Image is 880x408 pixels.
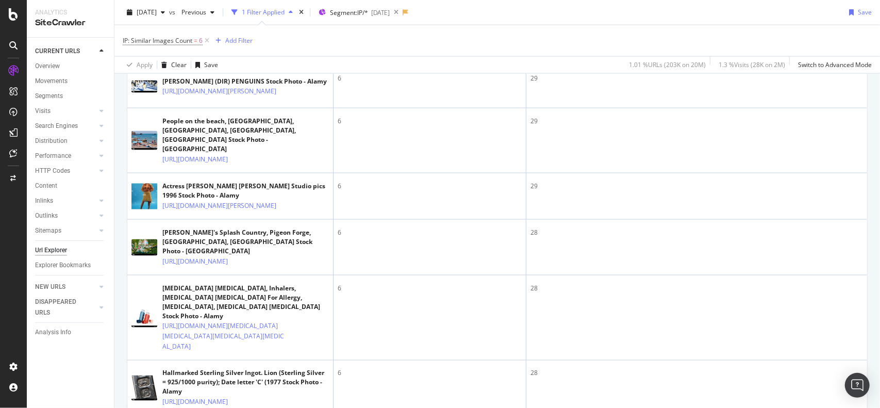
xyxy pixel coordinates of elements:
[530,74,863,83] div: 29
[35,136,96,146] a: Distribution
[35,61,107,72] a: Overview
[35,260,91,271] div: Explorer Bookmarks
[35,327,71,338] div: Analysis Info
[35,166,96,176] a: HTTP Codes
[123,4,169,21] button: [DATE]
[530,369,863,378] div: 28
[530,228,863,237] div: 28
[162,397,228,407] a: [URL][DOMAIN_NAME]
[162,228,329,256] div: [PERSON_NAME]'s Splash Country, Pigeon Forge, [GEOGRAPHIC_DATA], [GEOGRAPHIC_DATA] Stock Photo - ...
[191,57,218,73] button: Save
[338,74,522,83] div: 6
[845,373,870,398] div: Open Intercom Messenger
[338,228,522,237] div: 6
[35,245,67,256] div: Url Explorer
[35,195,96,206] a: Inlinks
[177,4,219,21] button: Previous
[35,282,96,292] a: NEW URLS
[35,245,107,256] a: Url Explorer
[35,17,106,29] div: SiteCrawler
[845,4,872,21] button: Save
[171,60,187,69] div: Clear
[297,7,306,18] div: times
[162,284,329,321] div: [MEDICAL_DATA] [MEDICAL_DATA], Inhalers, [MEDICAL_DATA] [MEDICAL_DATA] For Allergy, [MEDICAL_DATA...
[629,60,706,69] div: 1.01 % URLs ( 203K on 20M )
[137,60,153,69] div: Apply
[131,131,157,150] img: main image
[530,284,863,293] div: 28
[35,91,63,102] div: Segments
[35,76,68,87] div: Movements
[35,151,96,161] a: Performance
[35,297,96,318] a: DISAPPEARED URLS
[35,260,107,271] a: Explorer Bookmarks
[338,182,522,191] div: 6
[177,8,206,17] span: Previous
[35,91,107,102] a: Segments
[338,117,522,126] div: 6
[162,369,329,397] div: Hallmarked Sterling Silver Ingot. Lion (Sterling Silver = 925/1000 purity); Date letter 'C' (1977...
[530,182,863,191] div: 29
[338,369,522,378] div: 6
[35,121,78,132] div: Search Engines
[314,4,390,21] button: Segment:IP/*[DATE]
[162,86,276,96] a: [URL][DOMAIN_NAME][PERSON_NAME]
[35,46,80,57] div: CURRENT URLS
[211,35,253,47] button: Add Filter
[162,201,276,211] a: [URL][DOMAIN_NAME][PERSON_NAME]
[162,182,329,200] div: Actress [PERSON_NAME] [PERSON_NAME] Studio pics 1996 Stock Photo - Alamy
[35,8,106,17] div: Analytics
[227,4,297,21] button: 1 Filter Applied
[338,284,522,293] div: 6
[162,154,228,165] a: [URL][DOMAIN_NAME]
[35,136,68,146] div: Distribution
[169,8,177,17] span: vs
[131,376,157,401] img: main image
[35,210,58,221] div: Outlinks
[35,121,96,132] a: Search Engines
[35,327,107,338] a: Analysis Info
[35,106,51,117] div: Visits
[162,321,284,352] a: [URL][DOMAIN_NAME][MEDICAL_DATA][MEDICAL_DATA][MEDICAL_DATA][MEDICAL_DATA]
[242,8,285,17] div: 1 Filter Applied
[371,8,390,17] div: [DATE]
[35,282,65,292] div: NEW URLS
[35,181,57,191] div: Content
[794,57,872,73] button: Switch to Advanced Mode
[199,34,203,48] span: 6
[35,106,96,117] a: Visits
[137,8,157,17] span: 2025 Aug. 1st
[35,46,96,57] a: CURRENT URLS
[162,256,228,267] a: [URL][DOMAIN_NAME]
[225,36,253,45] div: Add Filter
[858,8,872,17] div: Save
[131,239,157,256] img: main image
[798,60,872,69] div: Switch to Advanced Mode
[35,297,87,318] div: DISAPPEARED URLS
[194,36,197,45] span: =
[35,225,96,236] a: Sitemaps
[123,36,192,45] span: IP: Similar Images Count
[330,8,368,17] span: Segment: IP/*
[123,57,153,73] button: Apply
[162,77,327,86] div: [PERSON_NAME] (DIR) PENGUINS Stock Photo - Alamy
[35,151,71,161] div: Performance
[719,60,785,69] div: 1.3 % Visits ( 28K on 2M )
[35,181,107,191] a: Content
[131,308,157,328] img: main image
[35,76,107,87] a: Movements
[131,176,157,217] img: main image
[157,57,187,73] button: Clear
[35,195,53,206] div: Inlinks
[530,117,863,126] div: 29
[162,117,329,154] div: People on the beach, [GEOGRAPHIC_DATA], [GEOGRAPHIC_DATA], [GEOGRAPHIC_DATA], [GEOGRAPHIC_DATA] S...
[35,166,70,176] div: HTTP Codes
[35,225,61,236] div: Sitemaps
[204,60,218,69] div: Save
[131,80,157,93] img: main image
[35,210,96,221] a: Outlinks
[35,61,60,72] div: Overview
